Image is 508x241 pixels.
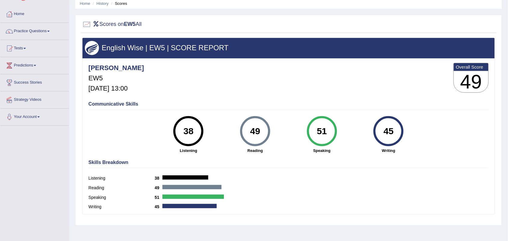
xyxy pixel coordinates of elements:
[0,74,69,89] a: Success Stories
[225,148,286,153] strong: Reading
[292,148,352,153] strong: Speaking
[88,101,489,107] h4: Communicative Skills
[178,119,200,144] div: 38
[85,41,99,55] img: wings.png
[155,204,163,209] b: 45
[85,44,492,52] h3: English Wise | EW5 | SCORE REPORT
[80,1,90,6] a: Home
[0,109,69,124] a: Your Account
[378,119,400,144] div: 45
[88,175,155,181] label: Listening
[311,119,333,144] div: 51
[88,204,155,210] label: Writing
[0,23,69,38] a: Practice Questions
[97,1,109,6] a: History
[0,91,69,107] a: Strategy Videos
[155,176,163,181] b: 38
[158,148,219,153] strong: Listening
[244,119,266,144] div: 49
[88,75,144,82] h5: EW5
[456,64,486,70] b: Overall Score
[124,21,136,27] b: EW5
[454,71,488,93] h3: 49
[88,194,155,201] label: Speaking
[88,64,144,72] h4: [PERSON_NAME]
[155,195,163,200] b: 51
[88,160,489,165] h4: Skills Breakdown
[0,6,69,21] a: Home
[82,20,142,29] h2: Scores on All
[358,148,419,153] strong: Writing
[0,57,69,72] a: Predictions
[110,1,127,6] li: Scores
[88,185,155,191] label: Reading
[0,40,69,55] a: Tests
[155,185,163,190] b: 49
[88,85,144,92] h5: [DATE] 13:00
